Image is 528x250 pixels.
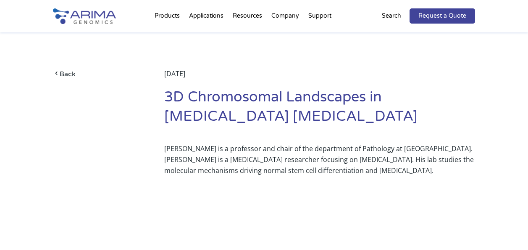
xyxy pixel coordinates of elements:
[164,143,475,176] p: [PERSON_NAME] is a professor and chair of the department of Pathology at [GEOGRAPHIC_DATA]. [PERS...
[164,88,475,133] h1: 3D Chromosomal Landscapes in [MEDICAL_DATA] [MEDICAL_DATA]
[53,68,141,80] a: Back
[53,8,116,24] img: Arima-Genomics-logo
[410,8,475,24] a: Request a Quote
[382,11,401,21] p: Search
[164,68,475,88] div: [DATE]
